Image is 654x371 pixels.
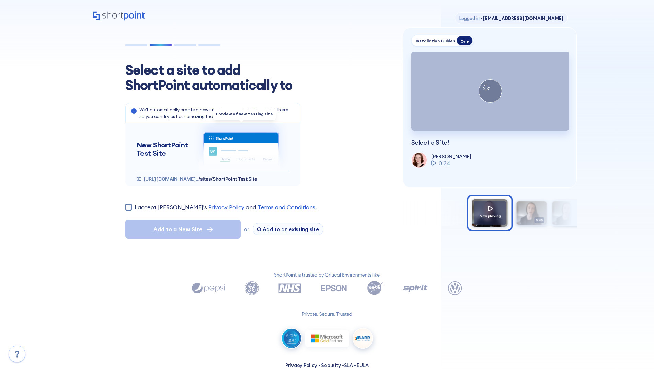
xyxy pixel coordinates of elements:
[144,176,257,182] p: https://gridmode9shortpoint.sharepoint.com/sites/ShortPoint_Playground
[285,362,369,369] p: • • •
[285,362,317,368] a: Privacy Policy
[479,15,563,21] span: [EMAIL_ADDRESS][DOMAIN_NAME]
[257,203,315,211] a: Terms and Conditions
[411,139,568,146] p: Select a Site!
[153,225,203,233] span: Add to a New Site
[253,223,323,235] button: Add to an existing site
[357,362,369,368] a: EULA
[139,106,295,120] p: We'll automatically create a new site for you and add ShortPoint there so you can try out our ama...
[431,153,471,160] p: [PERSON_NAME]
[135,203,317,211] label: I accept [PERSON_NAME]'s and .
[620,338,654,371] iframe: Chat Widget
[439,159,450,167] span: 0:34
[208,203,244,211] a: Privacy Policy
[244,226,249,233] span: or
[198,176,257,182] span: /sites/ShortPoint Test Site
[321,362,341,368] a: Security
[137,176,289,182] div: https://gridmode9shortpoint.sharepoint.com
[416,38,456,43] div: Installation Guides
[570,217,580,223] span: 0:07
[480,15,482,21] span: •
[344,362,353,368] a: SLA
[125,220,241,239] button: Add to a New Site
[412,153,426,167] img: shortpoint-support-team
[144,176,198,182] span: [URL][DOMAIN_NAME]..
[457,36,472,45] div: One
[534,217,544,223] span: 0:40
[137,141,194,157] h5: New ShortPoint Test Site
[459,15,480,21] span: Logged in
[480,214,501,218] span: Now playing
[263,226,319,233] span: Add to an existing site
[125,63,304,93] h1: Select a site to add ShortPoint automatically to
